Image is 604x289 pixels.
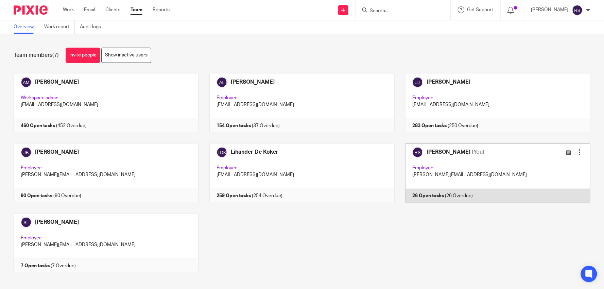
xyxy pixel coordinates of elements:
[14,20,39,34] a: Overview
[84,6,95,13] a: Email
[63,6,74,13] a: Work
[44,20,75,34] a: Work report
[467,7,494,12] span: Get Support
[52,52,59,58] span: (7)
[153,6,170,13] a: Reports
[131,6,142,13] a: Team
[101,48,151,63] a: Show inactive users
[14,52,59,59] h1: Team members
[66,48,100,63] a: Invite people
[369,8,430,14] input: Search
[80,20,106,34] a: Audit logs
[14,5,48,15] img: Pixie
[531,6,569,13] p: [PERSON_NAME]
[572,5,583,16] img: svg%3E
[105,6,120,13] a: Clients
